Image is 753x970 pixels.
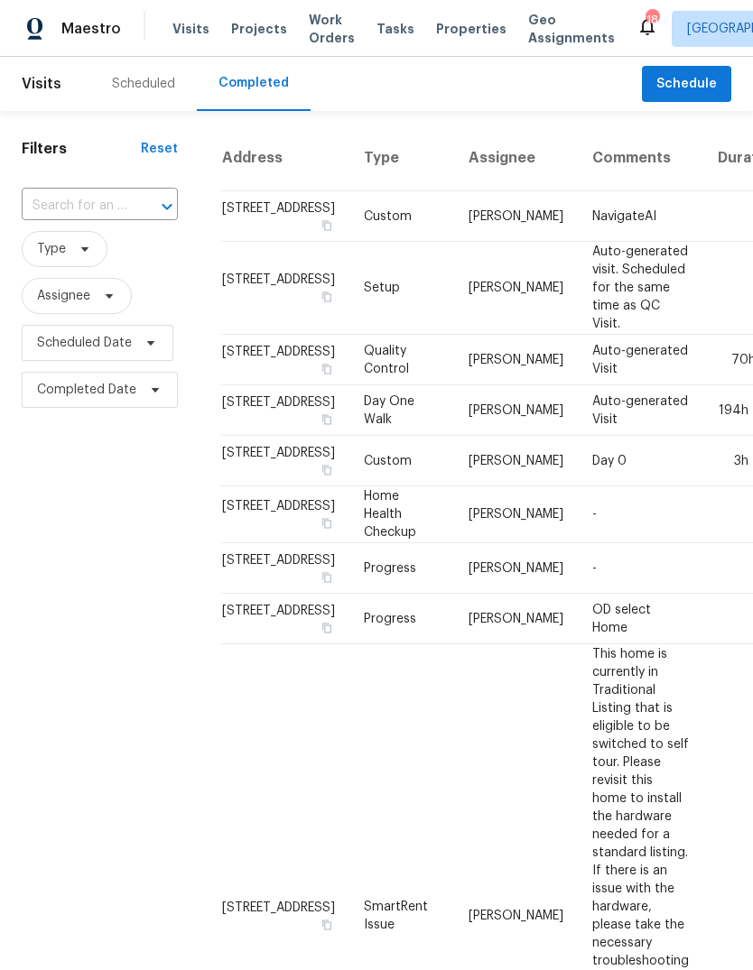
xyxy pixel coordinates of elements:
td: [PERSON_NAME] [454,335,578,385]
td: [STREET_ADDRESS] [221,486,349,543]
button: Copy Address [319,289,335,305]
th: Comments [578,125,703,191]
span: Visits [172,20,209,38]
span: Schedule [656,73,717,96]
button: Copy Address [319,620,335,636]
span: Work Orders [309,11,355,47]
button: Copy Address [319,361,335,377]
span: Type [37,240,66,258]
span: Assignee [37,287,90,305]
td: Day One Walk [349,385,454,436]
td: Auto-generated Visit [578,385,703,436]
div: Completed [218,74,289,92]
td: [PERSON_NAME] [454,191,578,242]
div: Reset [141,140,178,158]
span: Completed Date [37,381,136,399]
td: [STREET_ADDRESS] [221,335,349,385]
div: Scheduled [112,75,175,93]
td: [PERSON_NAME] [454,486,578,543]
td: [PERSON_NAME] [454,594,578,644]
td: [PERSON_NAME] [454,242,578,335]
button: Copy Address [319,411,335,428]
td: NavigateAI [578,191,703,242]
td: [STREET_ADDRESS] [221,191,349,242]
td: [STREET_ADDRESS] [221,242,349,335]
td: Setup [349,242,454,335]
td: Quality Control [349,335,454,385]
td: Custom [349,436,454,486]
button: Copy Address [319,462,335,478]
td: [STREET_ADDRESS] [221,436,349,486]
td: Home Health Checkup [349,486,454,543]
td: Progress [349,594,454,644]
span: Properties [436,20,507,38]
button: Copy Address [319,917,335,933]
span: Scheduled Date [37,334,132,352]
td: [PERSON_NAME] [454,436,578,486]
td: Custom [349,191,454,242]
td: OD select Home [578,594,703,644]
td: [STREET_ADDRESS] [221,594,349,644]
span: Visits [22,64,61,104]
td: [STREET_ADDRESS] [221,385,349,436]
span: Geo Assignments [528,11,615,47]
h1: Filters [22,140,141,158]
td: Auto-generated Visit [578,335,703,385]
td: - [578,486,703,543]
button: Open [154,194,180,219]
th: Address [221,125,349,191]
td: - [578,543,703,594]
button: Copy Address [319,217,335,234]
button: Copy Address [319,515,335,531]
input: Search for an address... [22,192,127,220]
td: Progress [349,543,454,594]
button: Copy Address [319,569,335,586]
td: [PERSON_NAME] [454,543,578,594]
td: Day 0 [578,436,703,486]
td: Auto-generated visit. Scheduled for the same time as QC Visit. [578,242,703,335]
th: Type [349,125,454,191]
span: Projects [231,20,287,38]
th: Assignee [454,125,578,191]
td: [STREET_ADDRESS] [221,543,349,594]
span: Maestro [61,20,121,38]
td: [PERSON_NAME] [454,385,578,436]
span: Tasks [376,23,414,35]
button: Schedule [642,66,731,103]
div: 18 [646,11,658,29]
